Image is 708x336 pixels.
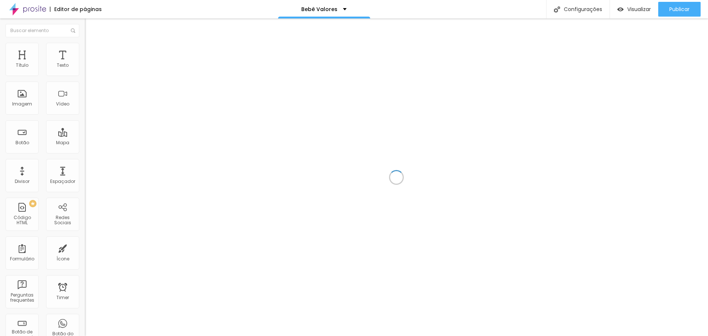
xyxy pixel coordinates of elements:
span: Visualizar [627,6,651,12]
div: Redes Sociais [48,215,77,226]
div: Perguntas frequentes [7,292,37,303]
div: Divisor [15,179,29,184]
span: Publicar [669,6,690,12]
button: Publicar [658,2,701,17]
div: Timer [56,295,69,300]
div: Imagem [12,101,32,107]
div: Formulário [10,256,34,261]
div: Espaçador [50,179,75,184]
p: Bebê Valores [301,7,337,12]
div: Botão [15,140,29,145]
div: Ícone [56,256,69,261]
div: Vídeo [56,101,69,107]
div: Código HTML [7,215,37,226]
div: Editor de páginas [50,7,102,12]
input: Buscar elemento [6,24,79,37]
img: view-1.svg [617,6,624,13]
div: Título [16,63,28,68]
img: Icone [554,6,560,13]
div: Mapa [56,140,69,145]
div: Texto [57,63,69,68]
button: Visualizar [610,2,658,17]
img: Icone [71,28,75,33]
